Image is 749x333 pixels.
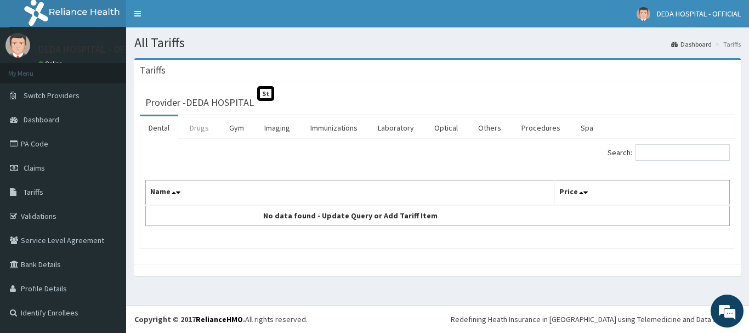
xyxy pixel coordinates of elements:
[5,33,30,58] img: User Image
[671,39,712,49] a: Dashboard
[635,144,730,161] input: Search:
[24,187,43,197] span: Tariffs
[554,180,730,206] th: Price
[608,144,730,161] label: Search:
[134,36,741,50] h1: All Tariffs
[220,116,253,139] a: Gym
[513,116,569,139] a: Procedures
[181,116,218,139] a: Drugs
[257,86,274,101] span: St
[38,44,151,54] p: DEDA HOSPITAL - OFFICIAL
[572,116,602,139] a: Spa
[24,115,59,125] span: Dashboard
[140,116,178,139] a: Dental
[134,314,245,324] strong: Copyright © 2017 .
[369,116,423,139] a: Laboratory
[140,65,166,75] h3: Tariffs
[38,60,65,67] a: Online
[451,314,741,325] div: Redefining Heath Insurance in [GEOGRAPHIC_DATA] using Telemedicine and Data Science!
[425,116,467,139] a: Optical
[145,98,254,108] h3: Provider - DEDA HOSPITAL
[469,116,510,139] a: Others
[146,180,555,206] th: Name
[713,39,741,49] li: Tariffs
[657,9,741,19] span: DEDA HOSPITAL - OFFICIAL
[637,7,650,21] img: User Image
[24,91,80,100] span: Switch Providers
[24,163,45,173] span: Claims
[146,205,555,226] td: No data found - Update Query or Add Tariff Item
[126,305,749,333] footer: All rights reserved.
[302,116,366,139] a: Immunizations
[196,314,243,324] a: RelianceHMO
[256,116,299,139] a: Imaging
